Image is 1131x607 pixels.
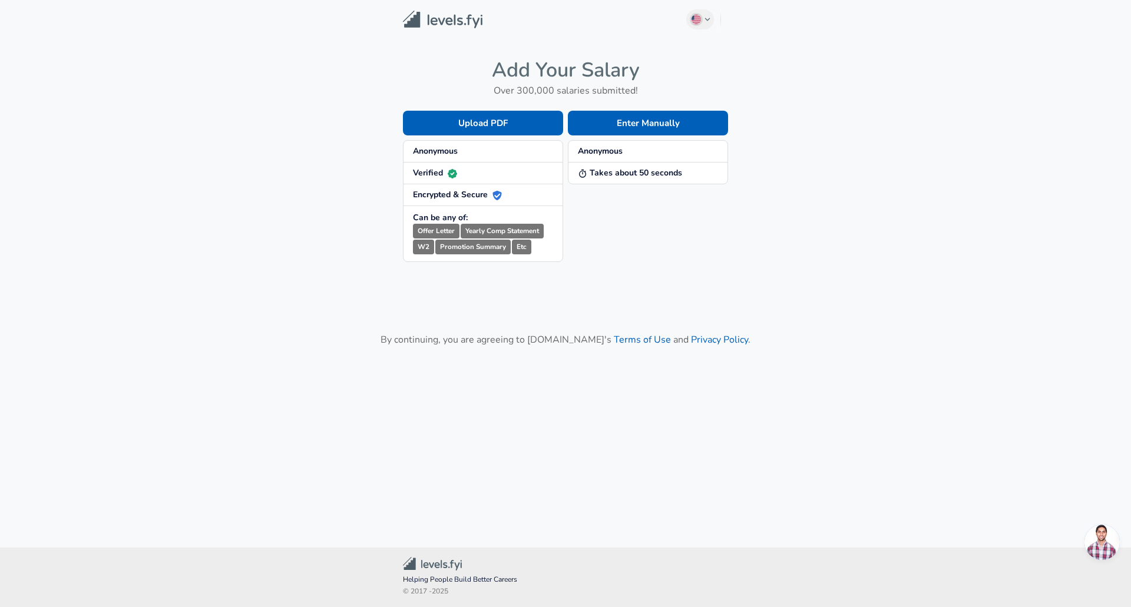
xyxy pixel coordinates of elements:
a: Terms of Use [614,333,671,346]
span: Helping People Build Better Careers [403,574,728,586]
div: Open chat [1084,525,1120,560]
h6: Over 300,000 salaries submitted! [403,82,728,99]
h4: Add Your Salary [403,58,728,82]
strong: Takes about 50 seconds [578,167,682,178]
strong: Anonymous [413,145,458,157]
small: Etc [512,240,531,254]
small: Offer Letter [413,224,459,238]
span: © 2017 - 2025 [403,586,728,598]
strong: Anonymous [578,145,623,157]
button: Enter Manually [568,111,728,135]
a: Privacy Policy [691,333,748,346]
strong: Verified [413,167,457,178]
img: Levels.fyi [403,11,482,29]
strong: Encrypted & Secure [413,189,502,200]
img: Levels.fyi Community [403,557,462,570]
strong: Can be any of: [413,212,468,223]
small: W2 [413,240,434,254]
button: Upload PDF [403,111,563,135]
img: English (US) [692,15,701,24]
small: Promotion Summary [435,240,511,254]
button: English (US) [686,9,715,29]
small: Yearly Comp Statement [461,224,544,238]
